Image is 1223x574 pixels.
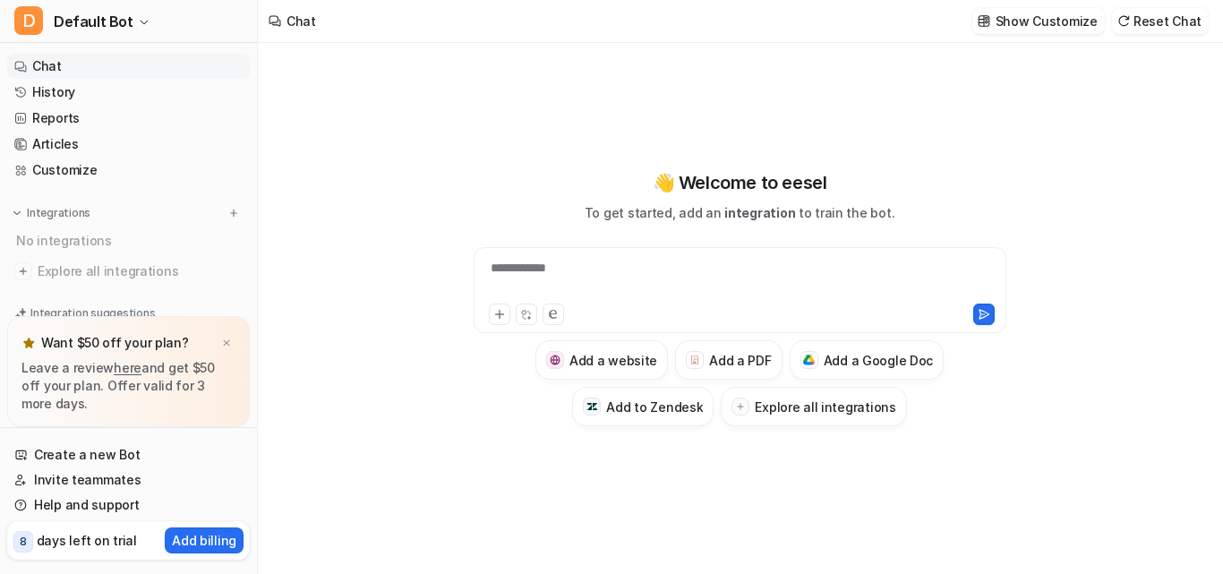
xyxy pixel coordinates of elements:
h3: Add a website [569,351,657,370]
a: Invite teammates [7,467,250,493]
p: days left on trial [37,531,137,550]
button: Add billing [165,527,244,553]
span: Default Bot [54,9,133,34]
p: Integration suggestions [30,305,155,321]
a: Customize [7,158,250,183]
img: menu_add.svg [227,207,240,219]
img: expand menu [11,207,23,219]
button: Show Customize [972,8,1105,34]
a: Explore all integrations [7,259,250,284]
button: Add a Google DocAdd a Google Doc [790,340,945,380]
h3: Add a Google Doc [824,351,934,370]
p: To get started, add an to train the bot. [585,203,894,222]
img: reset [1117,14,1130,28]
a: Help and support [7,493,250,518]
img: Add a PDF [689,355,701,365]
a: Reports [7,106,250,131]
p: Leave a review and get $50 off your plan. Offer valid for 3 more days. [21,359,235,413]
img: x [221,338,232,349]
p: Add billing [172,531,236,550]
img: star [21,336,36,350]
img: Add a website [550,355,561,366]
img: Add a Google Doc [803,355,815,365]
a: History [7,80,250,105]
button: Reset Chat [1112,8,1209,34]
button: Integrations [7,204,96,222]
a: Create a new Bot [7,442,250,467]
span: Explore all integrations [38,257,243,286]
span: integration [724,205,795,220]
span: D [14,6,43,35]
p: Integrations [27,206,90,220]
a: Articles [7,132,250,157]
div: Chat [287,12,316,30]
img: customize [978,14,990,28]
p: 👋 Welcome to eesel [653,169,827,196]
button: Add a websiteAdd a website [535,340,668,380]
h3: Add to Zendesk [606,398,703,416]
img: Add to Zendesk [586,401,598,413]
p: Show Customize [996,12,1098,30]
p: 8 [20,534,27,550]
h3: Explore all integrations [755,398,895,416]
a: here [114,360,141,375]
a: Chat [7,54,250,79]
button: Explore all integrations [721,387,906,426]
button: Add to ZendeskAdd to Zendesk [572,387,714,426]
img: explore all integrations [14,262,32,280]
p: Want $50 off your plan? [41,334,189,352]
button: Add a PDFAdd a PDF [675,340,782,380]
div: No integrations [11,226,250,255]
h3: Add a PDF [709,351,771,370]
